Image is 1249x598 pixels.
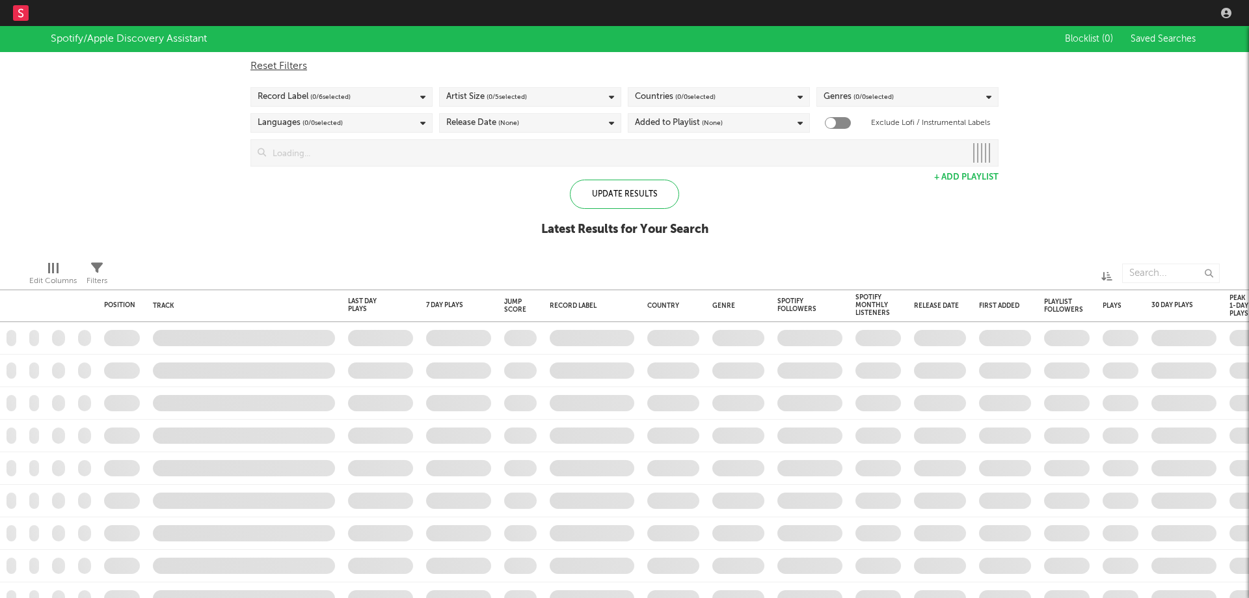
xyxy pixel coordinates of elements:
[1065,34,1113,44] span: Blocklist
[310,89,351,105] span: ( 0 / 6 selected)
[487,89,527,105] span: ( 0 / 5 selected)
[570,180,679,209] div: Update Results
[29,273,77,289] div: Edit Columns
[1131,34,1198,44] span: Saved Searches
[824,89,894,105] div: Genres
[979,302,1025,310] div: First Added
[855,293,890,317] div: Spotify Monthly Listeners
[635,115,723,131] div: Added to Playlist
[51,31,207,47] div: Spotify/Apple Discovery Assistant
[446,115,519,131] div: Release Date
[1127,34,1198,44] button: Saved Searches
[914,302,960,310] div: Release Date
[29,257,77,295] div: Edit Columns
[1044,298,1083,314] div: Playlist Followers
[426,301,472,309] div: 7 Day Plays
[712,302,758,310] div: Genre
[348,297,394,313] div: Last Day Plays
[258,89,351,105] div: Record Label
[266,140,965,166] input: Loading...
[446,89,527,105] div: Artist Size
[1102,34,1113,44] span: ( 0 )
[1151,301,1197,309] div: 30 Day Plays
[635,89,716,105] div: Countries
[504,298,526,314] div: Jump Score
[250,59,999,74] div: Reset Filters
[258,115,343,131] div: Languages
[1122,264,1220,283] input: Search...
[87,257,107,295] div: Filters
[934,173,999,182] button: + Add Playlist
[1103,302,1121,310] div: Plays
[1229,294,1249,318] div: Peak 1-Day Plays
[675,89,716,105] span: ( 0 / 0 selected)
[647,302,693,310] div: Country
[87,273,107,289] div: Filters
[702,115,723,131] span: (None)
[104,301,135,309] div: Position
[777,297,823,313] div: Spotify Followers
[302,115,343,131] span: ( 0 / 0 selected)
[550,302,628,310] div: Record Label
[541,222,708,238] div: Latest Results for Your Search
[153,302,329,310] div: Track
[498,115,519,131] span: (None)
[853,89,894,105] span: ( 0 / 0 selected)
[871,115,990,131] label: Exclude Lofi / Instrumental Labels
